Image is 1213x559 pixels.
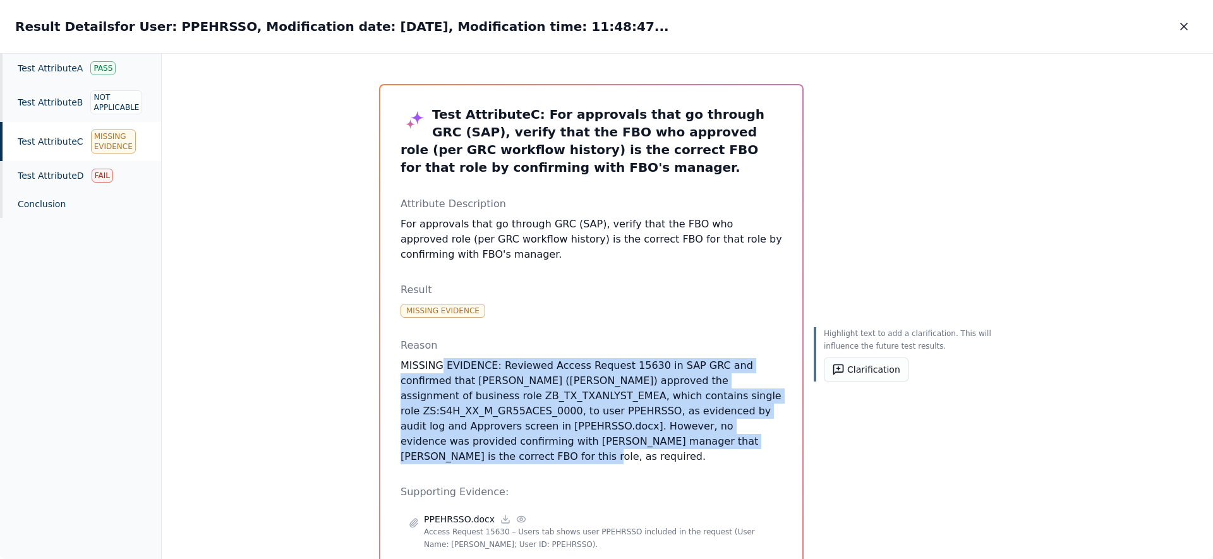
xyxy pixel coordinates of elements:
div: Pass [90,61,116,75]
p: Result [401,282,782,298]
p: Highlight text to add a clarification. This will influence the future test results. [824,327,996,352]
div: Not Applicable [90,90,142,114]
p: Access Request 15630 – Users tab shows user PPEHRSSO included in the request (User Name: [PERSON_... [424,526,774,551]
button: Clarification [824,358,908,382]
div: Fail [92,169,113,183]
p: For approvals that go through GRC (SAP), verify that the FBO who approved role (per GRC workflow ... [401,217,782,262]
div: Missing Evidence [401,304,485,318]
p: PPEHRSSO.docx [424,513,495,526]
h2: Result Details for User: PPEHRSSO, Modification date: [DATE], Modification time: 11:48:47... [15,18,669,35]
p: MISSING EVIDENCE: Reviewed Access Request 15630 in SAP GRC and confirmed that [PERSON_NAME] ([PER... [401,358,782,464]
h3: Test Attribute C : For approvals that go through GRC (SAP), verify that the FBO who approved role... [401,105,782,176]
a: Download file [500,514,511,525]
p: Reason [401,338,782,353]
p: Supporting Evidence: [401,484,782,500]
div: Missing Evidence [91,129,136,153]
p: Attribute Description [401,196,782,212]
